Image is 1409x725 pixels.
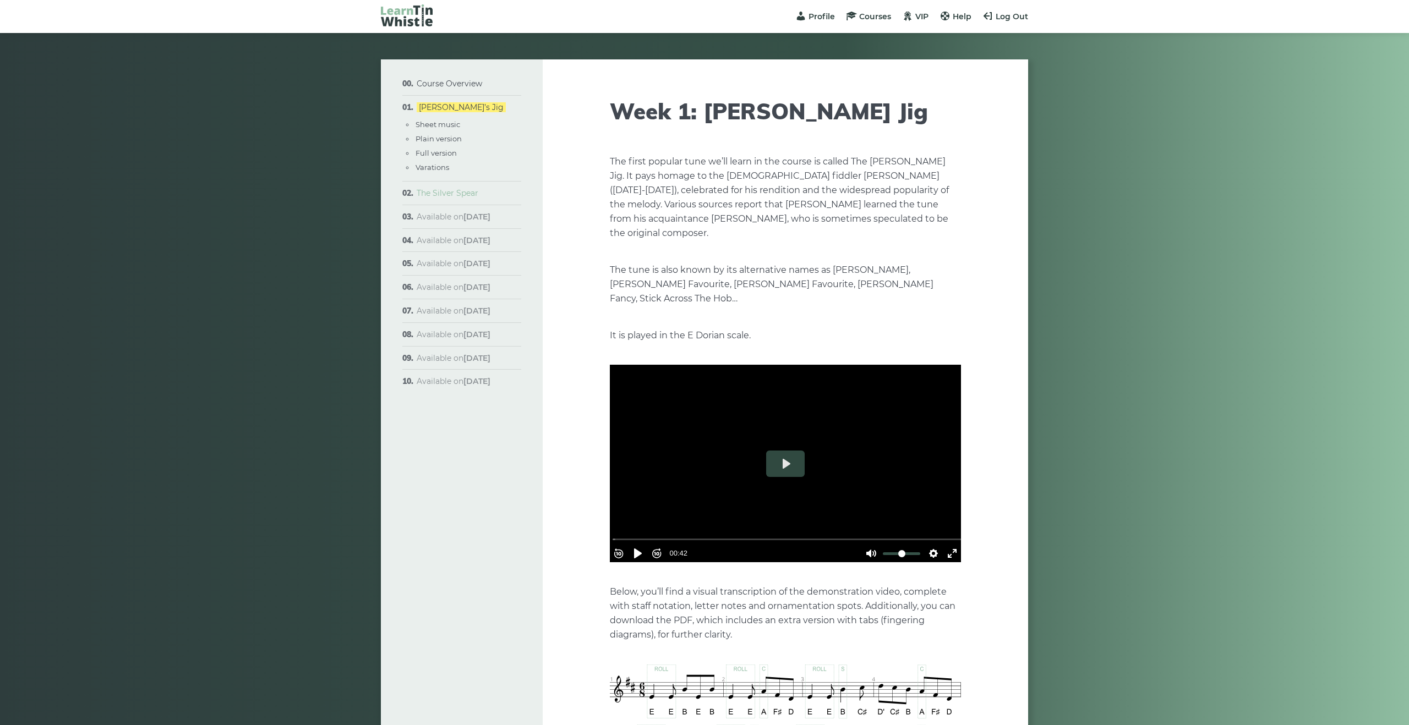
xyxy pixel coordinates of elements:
span: Available on [417,235,490,245]
a: Full version [416,149,457,157]
p: It is played in the E Dorian scale. [610,328,961,343]
a: Log Out [982,12,1028,21]
span: Courses [859,12,891,21]
strong: [DATE] [463,329,490,339]
span: Available on [417,212,490,222]
a: [PERSON_NAME]’s Jig [417,102,506,112]
h1: Week 1: [PERSON_NAME] Jig [610,98,961,124]
strong: [DATE] [463,353,490,363]
strong: [DATE] [463,235,490,245]
a: Varations [416,163,449,172]
a: The Silver Spear [417,188,478,198]
a: VIP [902,12,929,21]
a: Course Overview [417,79,482,89]
span: Log Out [996,12,1028,21]
strong: [DATE] [463,212,490,222]
span: VIP [915,12,929,21]
strong: [DATE] [463,376,490,386]
span: Available on [417,259,490,268]
img: LearnTinWhistle.com [381,4,433,26]
span: Help [953,12,971,21]
a: Profile [795,12,835,21]
a: Help [940,12,971,21]
p: The tune is also known by its alternative names as [PERSON_NAME], [PERSON_NAME] Favourite, [PERSO... [610,263,961,306]
p: Below, you’ll find a visual transcription of the demonstration video, complete with staff notatio... [610,585,961,642]
span: Available on [417,306,490,316]
a: Sheet music [416,120,460,129]
span: Available on [417,353,490,363]
span: Available on [417,329,490,339]
strong: [DATE] [463,282,490,292]
span: Available on [417,282,490,292]
strong: [DATE] [463,259,490,268]
a: Plain version [416,134,462,143]
p: The first popular tune we’ll learn in the course is called The [PERSON_NAME] Jig. It pays homage ... [610,155,961,240]
strong: [DATE] [463,306,490,316]
span: Available on [417,376,490,386]
a: Courses [846,12,891,21]
span: Profile [809,12,835,21]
